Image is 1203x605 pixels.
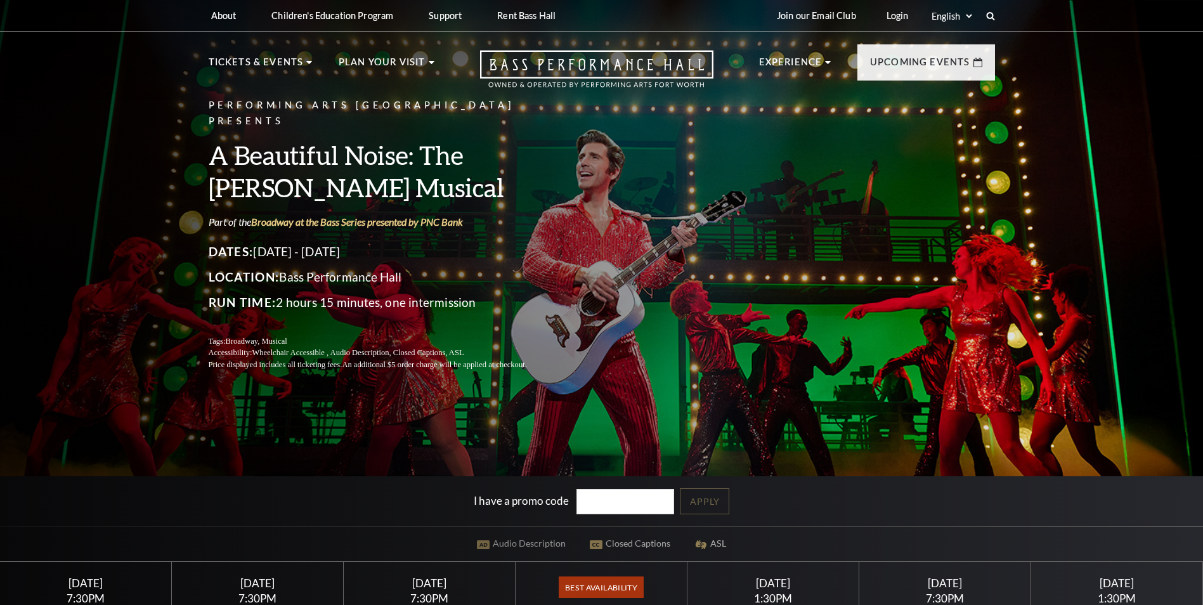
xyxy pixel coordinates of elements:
[209,98,557,129] p: Performing Arts [GEOGRAPHIC_DATA] Presents
[359,576,500,590] div: [DATE]
[251,216,463,228] a: Broadway at the Bass Series presented by PNC Bank
[15,593,157,604] div: 7:30PM
[15,576,157,590] div: [DATE]
[209,242,557,262] p: [DATE] - [DATE]
[209,292,557,313] p: 2 hours 15 minutes, one intermission
[209,270,280,284] span: Location:
[225,337,287,346] span: Broadway, Musical
[209,215,557,229] p: Part of the
[339,55,426,77] p: Plan Your Visit
[342,360,526,369] span: An additional $5 order charge will be applied at checkout.
[875,593,1016,604] div: 7:30PM
[209,244,254,259] span: Dates:
[1046,593,1188,604] div: 1:30PM
[271,10,393,21] p: Children's Education Program
[209,267,557,287] p: Bass Performance Hall
[187,593,328,604] div: 7:30PM
[211,10,237,21] p: About
[429,10,462,21] p: Support
[209,335,557,348] p: Tags:
[497,10,556,21] p: Rent Bass Hall
[209,139,557,204] h3: A Beautiful Noise: The [PERSON_NAME] Musical
[759,55,823,77] p: Experience
[209,55,304,77] p: Tickets & Events
[359,593,500,604] div: 7:30PM
[929,10,974,22] select: Select:
[187,576,328,590] div: [DATE]
[1046,576,1188,590] div: [DATE]
[209,347,557,359] p: Accessibility:
[209,295,276,309] span: Run Time:
[474,493,569,507] label: I have a promo code
[252,348,464,357] span: Wheelchair Accessible , Audio Description, Closed Captions, ASL
[559,576,643,598] span: Best Availability
[703,576,844,590] div: [DATE]
[209,359,557,371] p: Price displayed includes all ticketing fees.
[875,576,1016,590] div: [DATE]
[703,593,844,604] div: 1:30PM
[870,55,970,77] p: Upcoming Events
